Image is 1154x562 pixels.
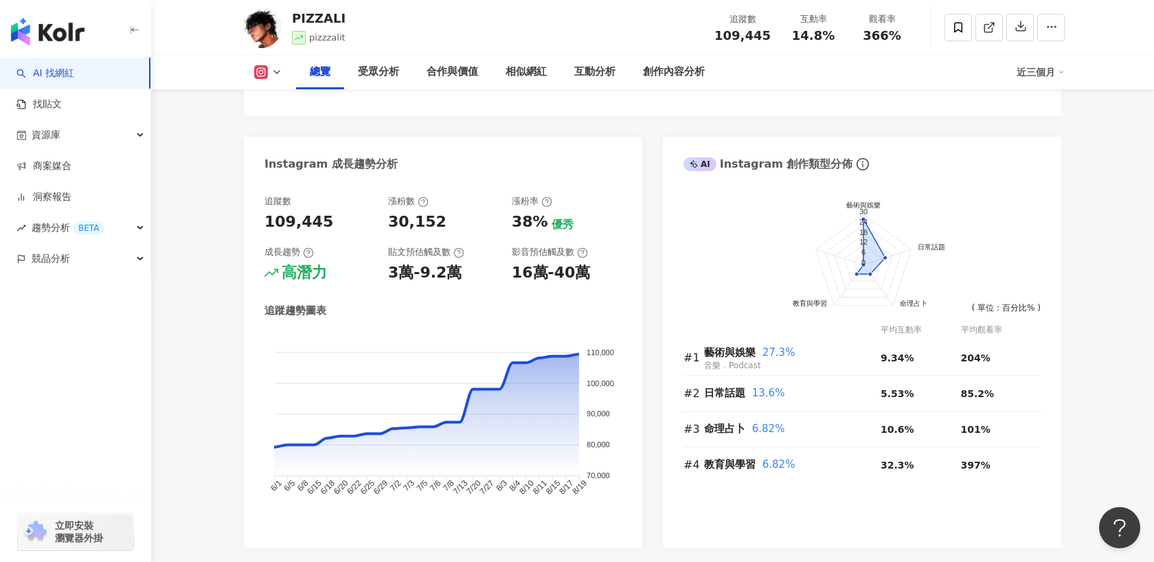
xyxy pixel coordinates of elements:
[704,346,756,359] span: 藝術與娛樂
[32,212,104,243] span: 趨勢分析
[587,379,614,387] tspan: 100,000
[762,458,795,471] span: 6.82%
[961,424,991,435] span: 101%
[714,12,771,26] div: 追蹤數
[552,217,574,232] div: 優秀
[855,156,871,172] span: info-circle
[861,258,865,267] text: 0
[32,243,70,274] span: 競品分析
[961,460,991,471] span: 397%
[512,246,588,258] div: 影音預估觸及數
[310,64,330,80] div: 總覽
[16,98,62,111] a: 找貼文
[1099,507,1140,548] iframe: Help Scout Beacon - Open
[544,478,563,497] tspan: 8/15
[372,478,390,497] tspan: 6/29
[388,212,446,233] div: 30,152
[264,157,398,172] div: Instagram 成長趨勢分析
[752,387,785,399] span: 13.6%
[264,195,291,207] div: 追蹤數
[683,157,716,171] div: AI
[1017,61,1065,83] div: 近三個月
[881,324,960,337] div: 平均互動率
[587,441,610,449] tspan: 80,000
[859,238,868,247] text: 12
[704,387,745,399] span: 日常話題
[961,352,991,363] span: 204%
[16,223,26,233] span: rise
[961,388,995,399] span: 85.2%
[863,29,901,43] span: 366%
[881,388,914,399] span: 5.53%
[792,29,835,43] span: 14.8%
[683,456,704,473] div: #4
[762,346,795,359] span: 27.3%
[477,478,496,497] tspan: 7/27
[441,478,456,493] tspan: 7/8
[881,460,914,471] span: 32.3%
[240,7,282,48] img: KOL Avatar
[859,228,868,236] text: 18
[587,348,614,357] tspan: 110,000
[388,262,462,284] div: 3萬-9.2萬
[264,246,314,258] div: 成長趨勢
[574,64,615,80] div: 互動分析
[918,243,945,251] text: 日常話題
[451,478,470,497] tspan: 7/13
[332,478,350,497] tspan: 6/20
[512,262,590,284] div: 16萬-40萬
[683,157,852,172] div: Instagram 創作類型分佈
[16,159,71,173] a: 商案媒合
[900,300,927,307] text: 命理占卜
[295,478,310,493] tspan: 6/8
[557,478,576,497] tspan: 8/17
[22,521,49,543] img: chrome extension
[18,513,133,550] a: chrome extension立即安裝 瀏覽器外掛
[752,423,785,435] span: 6.82%
[517,478,536,497] tspan: 8/10
[73,221,104,235] div: BETA
[428,478,443,493] tspan: 7/6
[282,478,297,493] tspan: 6/5
[11,18,84,45] img: logo
[292,10,346,27] div: PIZZALI
[859,208,868,216] text: 30
[401,478,416,493] tspan: 7/3
[264,212,333,233] div: 109,445
[704,423,745,435] span: 命理占卜
[506,64,547,80] div: 相似網紅
[264,304,326,318] div: 追蹤趨勢圖表
[388,246,464,258] div: 貼文預估觸及數
[881,352,914,363] span: 9.34%
[388,478,403,493] tspan: 7/2
[704,361,761,370] span: 音樂．Podcast
[643,64,705,80] div: 創作內容分析
[861,248,865,256] text: 6
[345,478,363,497] tspan: 6/22
[16,190,71,204] a: 洞察報告
[683,420,704,438] div: #3
[309,32,346,43] span: pizzzalit
[282,262,327,284] div: 高潛力
[587,472,610,480] tspan: 70,000
[269,478,284,493] tspan: 6/1
[32,120,60,150] span: 資源庫
[508,478,523,493] tspan: 8/4
[359,478,377,497] tspan: 6/25
[704,458,756,471] span: 教育與學習
[531,478,550,497] tspan: 8/11
[55,519,103,544] span: 立即安裝 瀏覽器外掛
[16,67,74,80] a: searchAI 找網紅
[787,12,839,26] div: 互動率
[494,478,509,493] tspan: 8/3
[856,12,908,26] div: 觀看率
[319,478,337,497] tspan: 6/18
[305,478,324,497] tspan: 6/15
[683,349,704,366] div: #1
[512,212,548,233] div: 38%
[859,218,868,226] text: 24
[793,300,827,307] text: 教育與學習
[415,478,430,493] tspan: 7/5
[683,385,704,402] div: #2
[464,478,483,497] tspan: 7/20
